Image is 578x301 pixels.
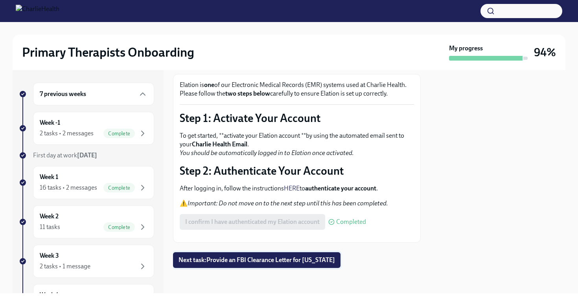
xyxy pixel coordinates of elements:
[40,118,60,127] h6: Week -1
[19,166,154,199] a: Week 116 tasks • 2 messagesComplete
[305,185,376,192] strong: authenticate your account
[22,44,194,60] h2: Primary Therapists Onboarding
[534,45,556,59] h3: 94%
[180,164,414,178] p: Step 2: Authenticate Your Account
[33,151,97,159] span: First day at work
[180,111,414,125] p: Step 1: Activate Your Account
[40,223,60,231] div: 11 tasks
[103,185,135,191] span: Complete
[180,184,414,193] p: After logging in, follow the instructions to .
[179,256,335,264] span: Next task : Provide an FBI Clearance Letter for [US_STATE]
[180,149,354,157] em: You should be automatically logged in to Elation once activated.
[173,252,341,268] button: Next task:Provide an FBI Clearance Letter for [US_STATE]
[40,262,90,271] div: 2 tasks • 1 message
[180,199,414,208] p: ⚠️
[40,90,86,98] h6: 7 previous weeks
[449,44,483,53] strong: My progress
[180,131,414,157] p: To get started, **activate your Elation account **by using the automated email sent to your .
[103,224,135,230] span: Complete
[204,81,214,89] strong: one
[40,173,58,181] h6: Week 1
[225,90,270,97] strong: two steps below
[284,185,300,192] a: HERE
[77,151,97,159] strong: [DATE]
[40,291,59,299] h6: Week 4
[188,199,388,207] em: Important: Do not move on to the next step until this has been completed.
[40,183,97,192] div: 16 tasks • 2 messages
[40,212,59,221] h6: Week 2
[33,83,154,105] div: 7 previous weeks
[19,112,154,145] a: Week -12 tasks • 2 messagesComplete
[103,131,135,137] span: Complete
[192,140,247,148] strong: Charlie Health Email
[19,151,154,160] a: First day at work[DATE]
[40,129,94,138] div: 2 tasks • 2 messages
[16,5,59,17] img: CharlieHealth
[19,245,154,278] a: Week 32 tasks • 1 message
[40,251,59,260] h6: Week 3
[336,219,366,225] span: Completed
[180,81,414,98] p: Elation is of our Electronic Medical Records (EMR) systems used at Charlie Health. Please follow ...
[19,205,154,238] a: Week 211 tasksComplete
